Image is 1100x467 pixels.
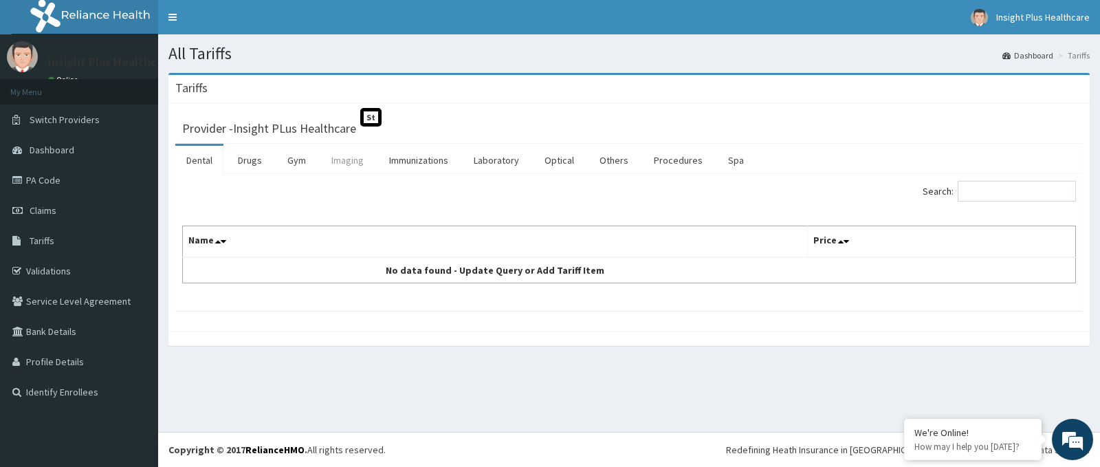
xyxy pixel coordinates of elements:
a: Spa [717,146,755,175]
span: Switch Providers [30,113,100,126]
th: Name [183,226,808,258]
a: Procedures [643,146,714,175]
label: Search: [923,181,1076,202]
th: Price [808,226,1076,258]
a: Drugs [227,146,273,175]
span: Dashboard [30,144,74,156]
img: User Image [971,9,988,26]
p: How may I help you today? [914,441,1031,453]
img: User Image [7,41,38,72]
a: Others [588,146,639,175]
strong: Copyright © 2017 . [168,444,307,456]
span: Claims [30,204,56,217]
div: Redefining Heath Insurance in [GEOGRAPHIC_DATA] using Telemedicine and Data Science! [726,443,1090,457]
a: Dental [175,146,223,175]
a: Dashboard [1002,50,1053,61]
h1: All Tariffs [168,45,1090,63]
td: No data found - Update Query or Add Tariff Item [183,257,808,283]
a: Gym [276,146,317,175]
span: St [360,108,382,127]
a: Immunizations [378,146,459,175]
h3: Provider - Insight PLus Healthcare [182,122,356,135]
h3: Tariffs [175,82,208,94]
a: Optical [533,146,585,175]
span: Tariffs [30,235,54,247]
a: Online [48,75,81,85]
a: Imaging [320,146,375,175]
span: Insight Plus Healthcare [996,11,1090,23]
p: Insight Plus Healthcare [48,56,174,68]
a: Laboratory [463,146,530,175]
footer: All rights reserved. [158,432,1100,467]
input: Search: [958,181,1076,202]
div: We're Online! [914,426,1031,439]
a: RelianceHMO [245,444,305,456]
li: Tariffs [1055,50,1090,61]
